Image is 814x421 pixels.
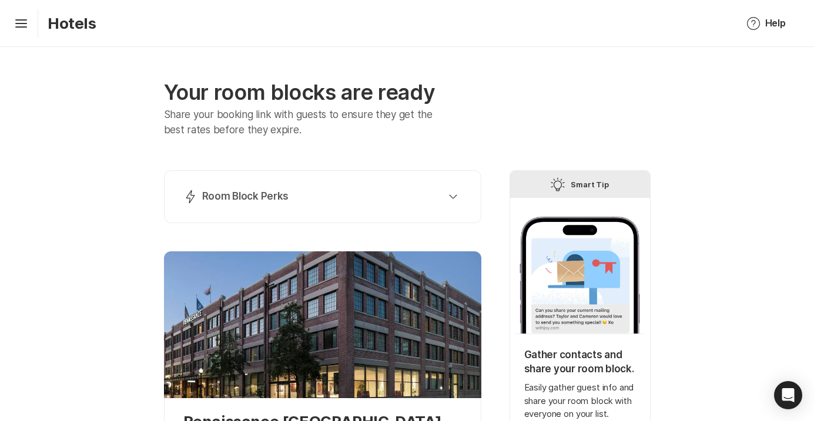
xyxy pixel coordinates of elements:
p: Your room blocks are ready [164,80,481,105]
p: Smart Tip [571,177,609,191]
button: Help [732,9,800,38]
p: Share your booking link with guests to ensure they get the best rates before they expire. [164,107,450,137]
div: Open Intercom Messenger [774,381,802,409]
p: Gather contacts and share your room block. [524,348,636,376]
p: Room Block Perks [202,190,289,204]
p: Hotels [48,14,96,32]
p: Easily gather guest info and share your room block with everyone on your list. [524,381,636,421]
button: Room Block Perks [179,185,467,208]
